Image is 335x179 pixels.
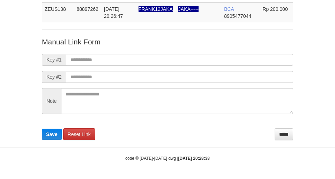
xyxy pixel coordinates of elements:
[42,88,61,114] span: Note
[42,129,62,140] button: Save
[104,6,123,19] span: [DATE] 20:26:47
[178,156,210,161] strong: [DATE] 20:28:38
[63,128,95,140] a: Reset Link
[46,131,58,137] span: Save
[74,2,101,22] td: 88897262
[42,54,66,66] span: Key #1
[125,156,210,161] small: code © [DATE]-[DATE] dwg |
[224,6,234,12] span: BCA
[42,71,66,83] span: Key #2
[139,6,173,12] span: Nama rekening ada tanda titik/strip, harap diedit
[178,6,199,12] span: Nama rekening ada tanda titik/strip, harap diedit
[42,2,74,22] td: ZEUS138
[42,37,293,47] p: Manual Link Form
[68,131,91,137] span: Reset Link
[224,13,251,19] span: Copy 8905477044 to clipboard
[262,6,288,12] span: Rp 200,000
